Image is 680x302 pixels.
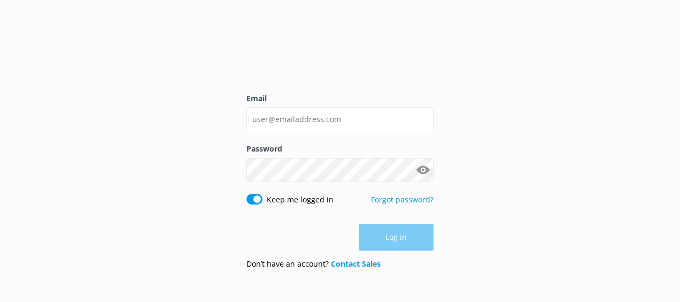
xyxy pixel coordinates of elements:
[267,194,334,206] label: Keep me logged in
[246,107,434,131] input: user@emailaddress.com
[246,143,434,155] label: Password
[331,259,381,269] a: Contact Sales
[371,194,434,205] a: Forgot password?
[246,93,434,104] label: Email
[412,159,434,180] button: Show password
[246,258,381,270] p: Don’t have an account?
